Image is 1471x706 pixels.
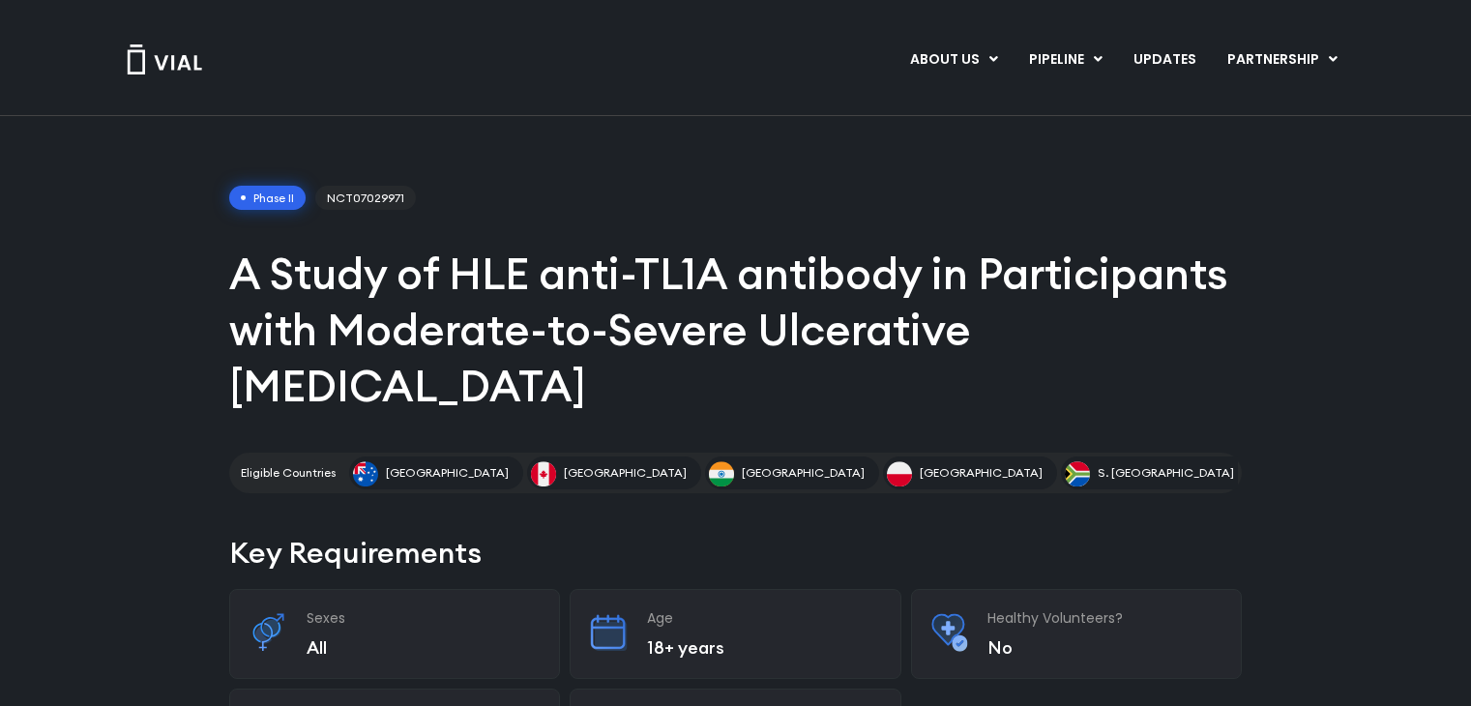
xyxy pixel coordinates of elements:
[241,464,336,482] h2: Eligible Countries
[315,186,416,211] span: NCT07029971
[564,464,687,482] span: [GEOGRAPHIC_DATA]
[229,246,1242,414] h1: A Study of HLE anti-TL1A antibody in Participants with Moderate-to-Severe Ulcerative [MEDICAL_DATA]
[647,609,881,627] h3: Age
[742,464,865,482] span: [GEOGRAPHIC_DATA]
[709,461,734,486] img: India
[987,609,1221,627] h3: Healthy Volunteers?
[647,636,881,659] p: 18+ years
[353,461,378,486] img: Australia
[1118,44,1211,76] a: UPDATES
[1212,44,1353,76] a: PARTNERSHIPMenu Toggle
[920,464,1043,482] span: [GEOGRAPHIC_DATA]
[386,464,509,482] span: [GEOGRAPHIC_DATA]
[307,636,541,659] p: All
[229,532,1242,574] h2: Key Requirements
[895,44,1013,76] a: ABOUT USMenu Toggle
[307,609,541,627] h3: Sexes
[1065,461,1090,486] img: S. Africa
[1014,44,1117,76] a: PIPELINEMenu Toggle
[1098,464,1234,482] span: S. [GEOGRAPHIC_DATA]
[229,186,306,211] span: Phase II
[126,44,203,74] img: Vial Logo
[531,461,556,486] img: Canada
[887,461,912,486] img: Poland
[987,636,1221,659] p: No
